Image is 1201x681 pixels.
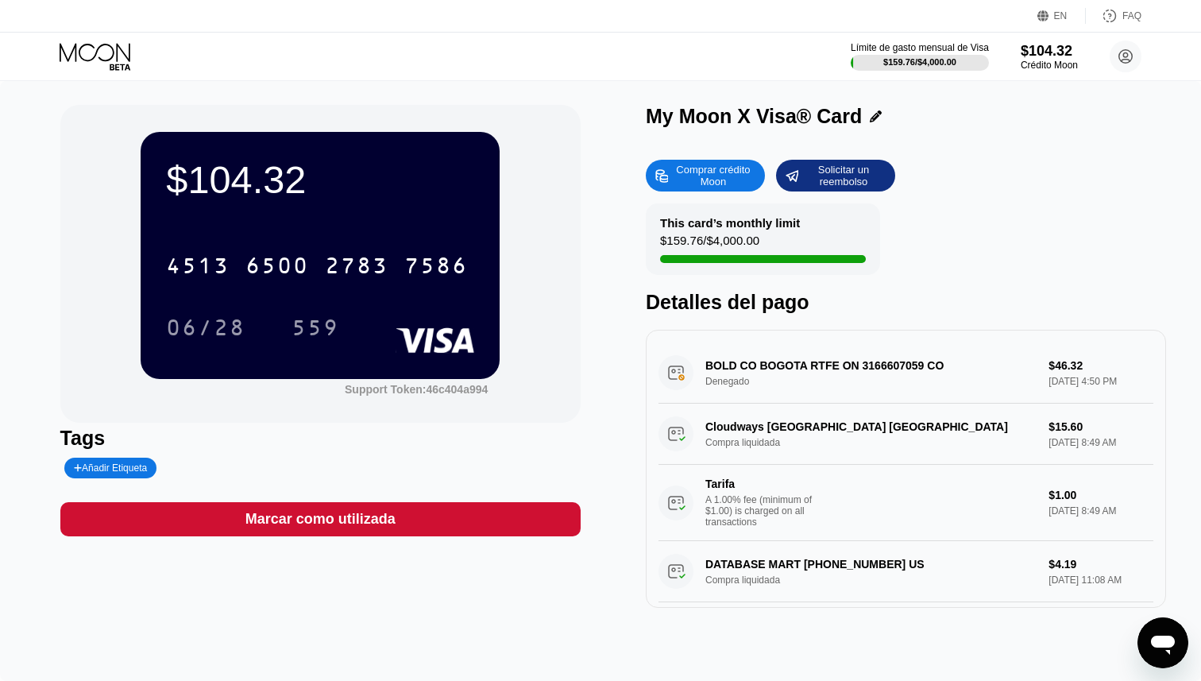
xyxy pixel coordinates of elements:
div: TarifaA 1.00% fee (minimum of $1.00) is charged on all transactions$1.00[DATE] 11:08 AM [658,602,1153,679]
div: 559 [280,308,351,347]
div: $1.00 [1048,489,1153,501]
div: Detalles del pago [646,291,1166,314]
div: Marcar como utilizada [245,510,396,528]
div: Tags [60,427,581,450]
div: Límite de gasto mensual de Visa [851,42,989,53]
div: TarifaA 1.00% fee (minimum of $1.00) is charged on all transactions$1.00[DATE] 8:49 AM [658,465,1153,541]
iframe: Botón para iniciar la ventana de mensajería [1137,617,1188,668]
div: Crédito Moon [1021,60,1078,71]
div: Solicitar un reembolso [800,163,887,188]
div: [DATE] 8:49 AM [1048,505,1153,517]
div: Añadir Etiqueta [64,458,157,478]
div: 559 [292,317,339,342]
div: 06/28 [154,308,257,347]
div: EN [1054,10,1068,21]
div: $104.32Crédito Moon [1021,43,1078,71]
div: Límite de gasto mensual de Visa$159.76/$4,000.00 [851,42,989,71]
div: 06/28 [166,317,245,342]
div: $104.32 [1021,43,1078,60]
div: This card’s monthly limit [660,216,800,230]
div: 2783 [325,255,388,281]
div: $159.76 / $4,000.00 [883,57,956,67]
div: Añadir Etiqueta [74,462,148,474]
div: Support Token: 46c404a994 [345,383,488,396]
div: My Moon X Visa® Card [646,105,862,128]
div: 7586 [404,255,468,281]
div: FAQ [1122,10,1141,21]
div: 4513650027837586 [156,246,477,285]
div: $159.76 / $4,000.00 [660,234,759,255]
div: EN [1037,8,1086,24]
div: Support Token:46c404a994 [345,383,488,396]
div: 6500 [245,255,309,281]
div: Tarifa [705,478,817,490]
div: A 1.00% fee (minimum of $1.00) is charged on all transactions [705,494,824,528]
div: Comprar crédito Moon [646,160,765,192]
div: Marcar como utilizada [60,502,581,536]
div: Comprar crédito Moon [670,163,757,188]
div: 4513 [166,255,230,281]
div: Solicitar un reembolso [776,160,895,192]
div: FAQ [1086,8,1141,24]
div: $104.32 [166,157,474,202]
